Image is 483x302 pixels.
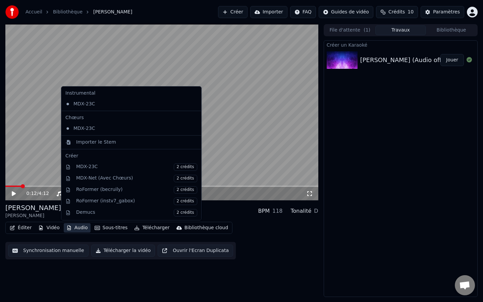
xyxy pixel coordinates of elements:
[76,163,197,171] div: MDX-23C
[426,26,477,35] button: Bibliothèque
[65,153,197,159] div: Créer
[76,198,197,205] div: RoFormer (instv7_gabox)
[440,54,464,66] button: Jouer
[8,245,89,257] button: Synchronisation manuelle
[5,5,19,19] img: youka
[91,245,155,257] button: Télécharger la vidéo
[250,6,287,18] button: Importer
[25,9,42,15] a: Accueil
[375,26,426,35] button: Travaux
[53,9,83,15] a: Bibliothèque
[324,41,477,49] div: Créer un Karaoké
[174,186,197,194] span: 2 crédits
[63,99,190,109] div: MDX-23C
[158,245,233,257] button: Ouvrir l'Ecran Duplicata
[421,6,464,18] button: Paramètres
[63,112,200,123] div: Chœurs
[364,27,370,34] span: ( 1 )
[39,190,49,197] span: 4:12
[131,223,172,233] button: Télécharger
[258,207,270,215] div: BPM
[272,207,283,215] div: 118
[455,275,475,295] div: Ouvrir le chat
[26,190,43,197] div: /
[325,26,375,35] button: File d'attente
[174,175,197,182] span: 2 crédits
[291,207,312,215] div: Tonalité
[93,9,132,15] span: [PERSON_NAME]
[388,9,405,15] span: Crédits
[433,9,460,15] div: Paramètres
[76,175,197,182] div: MDX-Net (Avec Chœurs)
[25,9,132,15] nav: breadcrumb
[92,223,130,233] button: Sous-titres
[290,6,316,18] button: FAQ
[76,209,197,216] div: Demucs
[174,163,197,171] span: 2 crédits
[174,209,197,216] span: 2 crédits
[184,224,228,231] div: Bibliothèque cloud
[5,203,61,212] div: [PERSON_NAME]
[63,123,190,134] div: MDX-23C
[63,88,200,99] div: Instrumental
[376,6,418,18] button: Crédits10
[174,198,197,205] span: 2 crédits
[314,207,318,215] div: D
[218,6,248,18] button: Créer
[36,223,62,233] button: Vidéo
[408,9,414,15] span: 10
[7,223,34,233] button: Éditer
[76,186,197,194] div: RoFormer (becruily)
[76,139,116,146] div: Importer le Stem
[5,212,61,219] div: [PERSON_NAME]
[360,55,456,65] div: [PERSON_NAME] (Audio officiel)
[26,190,37,197] span: 0:12
[64,223,91,233] button: Audio
[319,6,373,18] button: Guides de vidéo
